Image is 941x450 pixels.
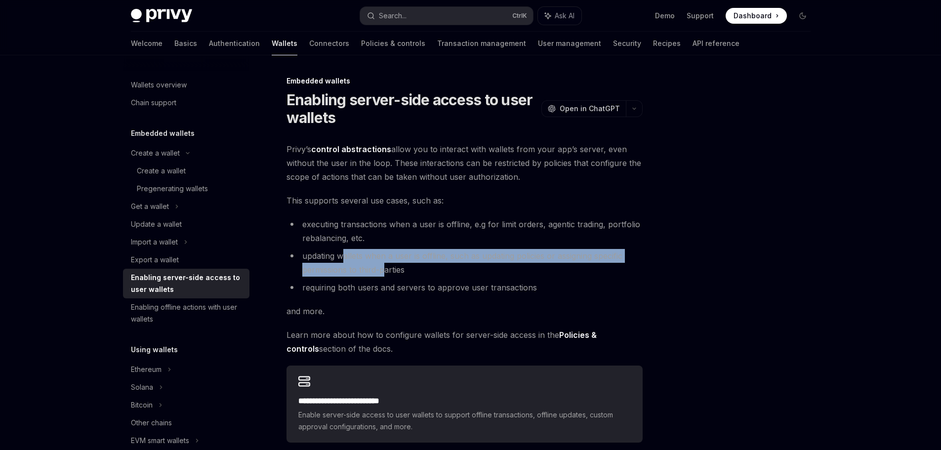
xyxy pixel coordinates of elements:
[131,97,176,109] div: Chain support
[613,32,641,55] a: Security
[131,301,244,325] div: Enabling offline actions with user wallets
[137,165,186,177] div: Create a wallet
[131,435,189,447] div: EVM smart wallets
[123,215,249,233] a: Update a wallet
[131,417,172,429] div: Other chains
[131,381,153,393] div: Solana
[131,236,178,248] div: Import a wallet
[123,162,249,180] a: Create a wallet
[131,344,178,356] h5: Using wallets
[538,32,601,55] a: User management
[286,328,643,356] span: Learn more about how to configure wallets for server-side access in the section of the docs.
[286,281,643,294] li: requiring both users and servers to approve user transactions
[131,127,195,139] h5: Embedded wallets
[131,9,192,23] img: dark logo
[655,11,675,21] a: Demo
[131,147,180,159] div: Create a wallet
[286,76,643,86] div: Embedded wallets
[298,409,631,433] span: Enable server-side access to user wallets to support offline transactions, offline updates, custo...
[123,76,249,94] a: Wallets overview
[687,11,714,21] a: Support
[131,254,179,266] div: Export a wallet
[286,194,643,207] span: This supports several use cases, such as:
[538,7,581,25] button: Ask AI
[734,11,772,21] span: Dashboard
[437,32,526,55] a: Transaction management
[123,180,249,198] a: Pregenerating wallets
[131,79,187,91] div: Wallets overview
[560,104,620,114] span: Open in ChatGPT
[541,100,626,117] button: Open in ChatGPT
[286,249,643,277] li: updating wallets when a user is offline, such as updating policies or assigning specific permissi...
[137,183,208,195] div: Pregenerating wallets
[131,364,162,375] div: Ethereum
[379,10,407,22] div: Search...
[131,218,182,230] div: Update a wallet
[360,7,533,25] button: Search...CtrlK
[512,12,527,20] span: Ctrl K
[795,8,811,24] button: Toggle dark mode
[131,272,244,295] div: Enabling server-side access to user wallets
[653,32,681,55] a: Recipes
[123,251,249,269] a: Export a wallet
[693,32,739,55] a: API reference
[286,142,643,184] span: Privy’s allow you to interact with wallets from your app’s server, even without the user in the l...
[361,32,425,55] a: Policies & controls
[131,201,169,212] div: Get a wallet
[272,32,297,55] a: Wallets
[174,32,197,55] a: Basics
[286,217,643,245] li: executing transactions when a user is offline, e.g for limit orders, agentic trading, portfolio r...
[726,8,787,24] a: Dashboard
[131,32,163,55] a: Welcome
[555,11,574,21] span: Ask AI
[209,32,260,55] a: Authentication
[123,269,249,298] a: Enabling server-side access to user wallets
[309,32,349,55] a: Connectors
[123,414,249,432] a: Other chains
[123,94,249,112] a: Chain support
[131,399,153,411] div: Bitcoin
[286,91,537,126] h1: Enabling server-side access to user wallets
[123,298,249,328] a: Enabling offline actions with user wallets
[311,144,391,155] a: control abstractions
[286,304,643,318] span: and more.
